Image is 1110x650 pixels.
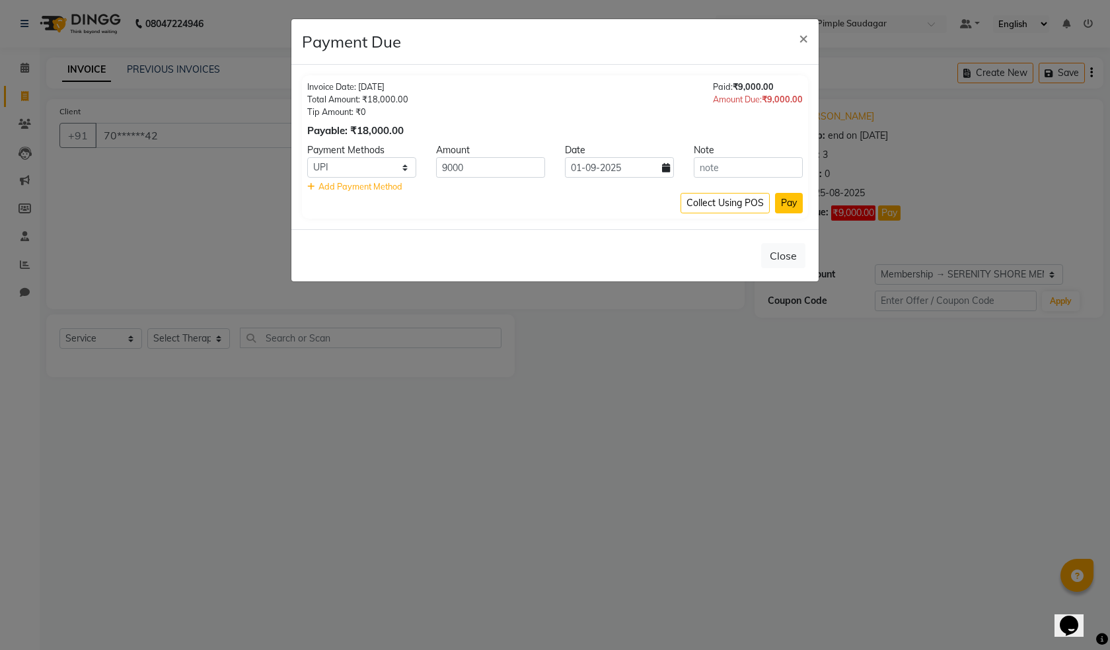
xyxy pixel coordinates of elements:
[307,124,408,139] div: Payable: ₹18,000.00
[565,157,674,178] input: yyyy-mm-dd
[775,193,803,213] button: Pay
[762,94,803,104] span: ₹9,000.00
[761,243,805,268] button: Close
[426,143,555,157] div: Amount
[302,30,401,54] h4: Payment Due
[733,81,774,92] span: ₹9,000.00
[307,93,408,106] div: Total Amount: ₹18,000.00
[799,28,808,48] span: ×
[1054,597,1097,637] iframe: chat widget
[684,143,813,157] div: Note
[297,143,426,157] div: Payment Methods
[436,157,545,178] input: Amount
[555,143,684,157] div: Date
[713,93,803,106] div: Amount Due:
[681,193,770,213] button: Collect Using POS
[713,81,803,93] div: Paid:
[694,157,803,178] input: note
[307,81,408,93] div: Invoice Date: [DATE]
[318,181,402,192] span: Add Payment Method
[307,106,408,118] div: Tip Amount: ₹0
[788,19,819,56] button: Close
